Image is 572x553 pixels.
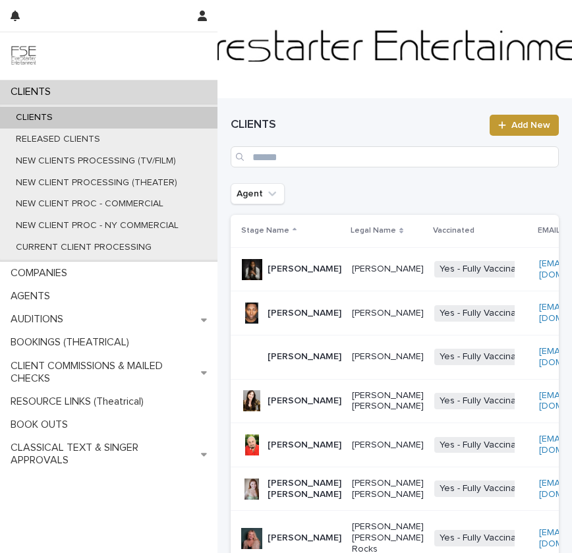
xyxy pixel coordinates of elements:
[268,440,341,451] p: [PERSON_NAME]
[5,290,61,303] p: AGENTS
[268,308,341,319] p: [PERSON_NAME]
[511,121,550,130] span: Add New
[434,349,535,365] span: Yes - Fully Vaccinated
[268,533,341,544] p: [PERSON_NAME]
[231,183,285,204] button: Agent
[11,43,37,69] img: 9JgRvJ3ETPGCJDhvPVA5
[5,134,111,145] p: RELEASED CLIENTS
[5,360,201,385] p: CLIENT COMMISSIONS & MAILED CHECKS
[5,156,186,167] p: NEW CLIENTS PROCESSING (TV/FILM)
[5,419,78,431] p: BOOK OUTS
[434,261,535,277] span: Yes - Fully Vaccinated
[352,351,424,363] p: [PERSON_NAME]
[5,242,162,253] p: CURRENT CLIENT PROCESSING
[5,86,61,98] p: CLIENTS
[5,442,201,467] p: CLASSICAL TEXT & SINGER APPROVALS
[5,112,63,123] p: CLIENTS
[231,146,559,167] input: Search
[352,390,424,413] p: [PERSON_NAME] [PERSON_NAME]
[434,530,535,546] span: Yes - Fully Vaccinated
[352,440,424,451] p: [PERSON_NAME]
[434,305,535,322] span: Yes - Fully Vaccinated
[434,393,535,409] span: Yes - Fully Vaccinated
[352,478,424,500] p: [PERSON_NAME] [PERSON_NAME]
[490,115,559,136] a: Add New
[351,223,396,238] p: Legal Name
[268,264,341,275] p: [PERSON_NAME]
[5,267,78,279] p: COMPANIES
[5,395,154,408] p: RESOURCE LINKS (Theatrical)
[538,223,560,238] p: EMAIL
[5,177,188,189] p: NEW CLIENT PROCESSING (THEATER)
[268,351,341,363] p: [PERSON_NAME]
[5,198,174,210] p: NEW CLIENT PROC - COMMERCIAL
[5,220,189,231] p: NEW CLIENT PROC - NY COMMERCIAL
[352,264,424,275] p: [PERSON_NAME]
[5,313,74,326] p: AUDITIONS
[434,480,535,497] span: Yes - Fully Vaccinated
[231,117,482,133] h1: CLIENTS
[5,336,140,349] p: BOOKINGS (THEATRICAL)
[268,478,341,500] p: [PERSON_NAME] [PERSON_NAME]
[352,308,424,319] p: [PERSON_NAME]
[241,223,289,238] p: Stage Name
[268,395,341,407] p: [PERSON_NAME]
[433,223,474,238] p: Vaccinated
[434,437,535,453] span: Yes - Fully Vaccinated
